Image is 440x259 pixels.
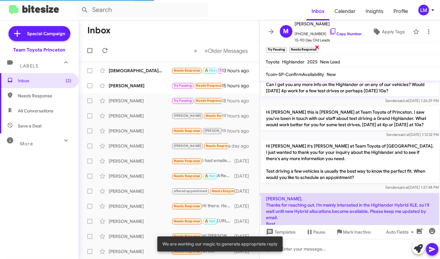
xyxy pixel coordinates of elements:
span: « [194,47,198,55]
p: Hi [PERSON_NAME] it's [PERSON_NAME] at Team Toyota of [GEOGRAPHIC_DATA]. Can I get you any more i... [261,73,439,96]
div: [PERSON_NAME] [109,83,171,89]
div: [DEMOGRAPHIC_DATA][PERSON_NAME] [109,67,171,74]
span: Tcom-SP-ConfirmAvailability [266,72,324,77]
span: [PERSON_NAME] [204,129,232,133]
span: Highlander [282,59,305,65]
span: Needs Response [212,189,238,193]
a: Insights [361,2,388,20]
span: Sender [DATE] 1:12:32 PM [386,132,439,137]
span: Needs Response [174,68,200,73]
span: Needs Response [174,219,200,223]
button: Pause [301,226,331,238]
span: New Lead [320,59,340,65]
button: Next [201,44,252,57]
div: Hi. I Am going to [GEOGRAPHIC_DATA] came back at 26 i call back when i return Tks [171,82,222,89]
div: Team Toyota Princeton [13,47,65,53]
button: LM [413,5,433,15]
div: Hi there. Here’s what I’m looking for. Specific requirements are as follows: 2026 GRAND Highlande... [171,202,234,210]
span: M [283,26,289,36]
span: said at [399,132,410,137]
span: 2025 [307,59,318,65]
div: [PERSON_NAME] [109,158,171,164]
span: Try Pausing [219,68,237,73]
span: Try Pausing [174,84,192,88]
div: [DATE] [234,188,254,194]
span: Mark Inactive [343,226,371,238]
div: I do not need a truck. [171,127,222,134]
div: a day ago [228,143,254,149]
h1: Inbox [87,25,111,35]
a: Special Campaign [8,26,70,41]
div: After the 22nd I had mentioned [171,172,234,180]
div: 19 hours ago [222,113,254,119]
span: Needs Response [174,204,200,208]
div: 13 hours ago [222,67,254,74]
span: Pause [313,226,326,238]
input: Search [76,3,208,18]
div: Hi [PERSON_NAME], thank you for reaching out, but I have not have any follow up appointment schedule [171,187,234,195]
div: Yes question do you have any Toyota sequoia for sale use? [171,112,222,119]
span: Needs Response [174,129,200,133]
div: 19 hours ago [222,128,254,134]
small: Try Pausing [266,47,287,53]
span: × [315,43,320,51]
div: [PERSON_NAME], Thanks for reaching out. I’m mainly interested in the Highlander Hybrid XLE, so I’... [171,97,222,104]
span: Special Campaign [27,30,65,37]
div: Hi, [PERSON_NAME]. I took my 2004 back from service thinking there must be no problems with it. T... [171,67,222,74]
span: Needs Response [196,84,223,88]
span: We are working our magic to generate appropriate reply [162,241,278,247]
div: 18 hours ago [222,98,254,104]
button: Apply Tags [367,26,410,37]
span: said at [398,185,409,190]
span: (2) [66,78,71,84]
div: LM [418,5,429,15]
div: [PERSON_NAME] [109,128,171,134]
div: [PERSON_NAME] [109,188,171,194]
p: Hi [PERSON_NAME] this is [PERSON_NAME] at Team Toyota of Princeton. I saw you've been in touch wi... [261,106,439,130]
span: All Conversations [18,108,53,114]
span: Inbox [18,78,71,84]
a: Inbox [307,2,329,20]
a: Copy Number [329,31,362,36]
span: [PERSON_NAME] [174,114,202,118]
span: Sender [DATE] 1:27:48 PM [385,185,439,190]
div: [PERSON_NAME] [109,173,171,179]
div: [PERSON_NAME] [109,248,171,255]
div: [PERSON_NAME] [109,113,171,119]
div: [URL][DOMAIN_NAME][US_VEHICLE_IDENTIFICATION_NUMBER] [171,218,234,225]
div: [DATE] [234,203,254,209]
a: Profile [388,2,413,20]
span: Toyota [266,59,280,65]
span: More [20,141,33,147]
button: Mark Inactive [331,226,376,238]
span: Needs Response [174,174,200,178]
span: Sender [DATE] 1:26:29 PM [385,98,439,103]
div: [DATE] [234,158,254,164]
span: [PERSON_NAME] [295,20,362,28]
span: Save a Deal [18,123,41,129]
a: Calendar [329,2,361,20]
span: Needs Response [174,159,200,163]
div: 15 hours ago [222,83,254,89]
span: Try Pausing [174,99,192,103]
button: Templates [260,226,301,238]
span: Needs Response [18,93,71,99]
div: I had emailed back about the red 2025 Camry you have. Additionally I received an email about $269... [171,157,234,165]
span: Apply Tags [382,26,405,37]
div: [PERSON_NAME] [109,233,171,240]
span: 🔥 Hot [204,174,215,178]
nav: Page navigation example [191,44,252,57]
span: 🔥 Hot [204,219,215,223]
div: Removed ‌👍‌ from “ Hi [PERSON_NAME] it's [PERSON_NAME] at Team Toyota of [GEOGRAPHIC_DATA]. Hope ... [171,142,228,149]
button: Auto Fields [381,226,421,238]
span: [PHONE_NUMBER] [295,28,362,37]
div: [PERSON_NAME] [109,143,171,149]
p: [PERSON_NAME], Thanks for reaching out. I’m mainly interested in the Highlander Hybrid XLE, so I’... [261,193,439,236]
button: Previous [190,44,201,57]
span: New [327,72,336,77]
div: [DATE] [234,173,254,179]
span: Needs Response [206,114,232,118]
